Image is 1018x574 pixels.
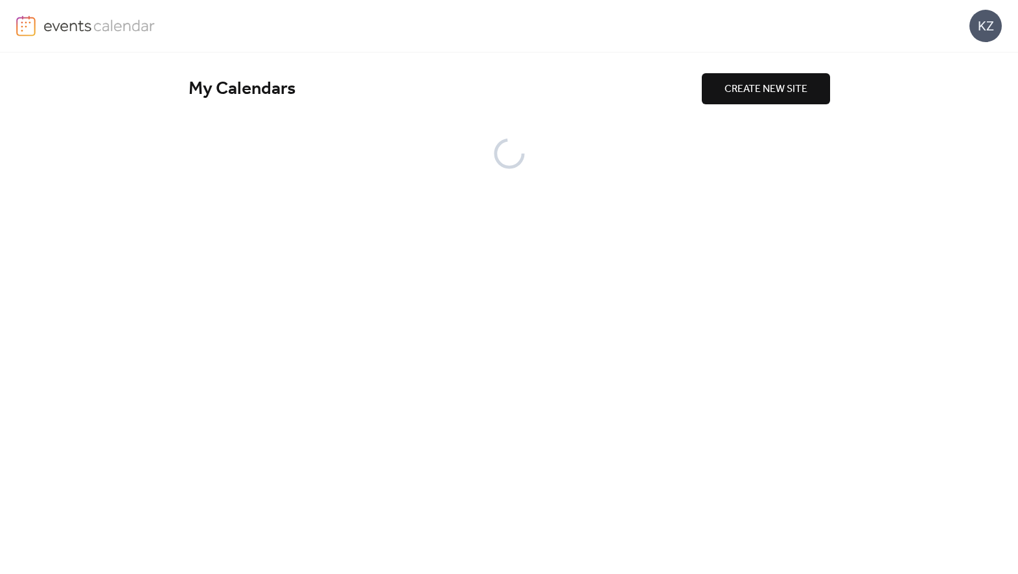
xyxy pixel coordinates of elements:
[969,10,1002,42] div: KZ
[702,73,830,104] button: CREATE NEW SITE
[43,16,156,35] img: logo-type
[189,78,702,100] div: My Calendars
[724,82,807,97] span: CREATE NEW SITE
[16,16,36,36] img: logo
